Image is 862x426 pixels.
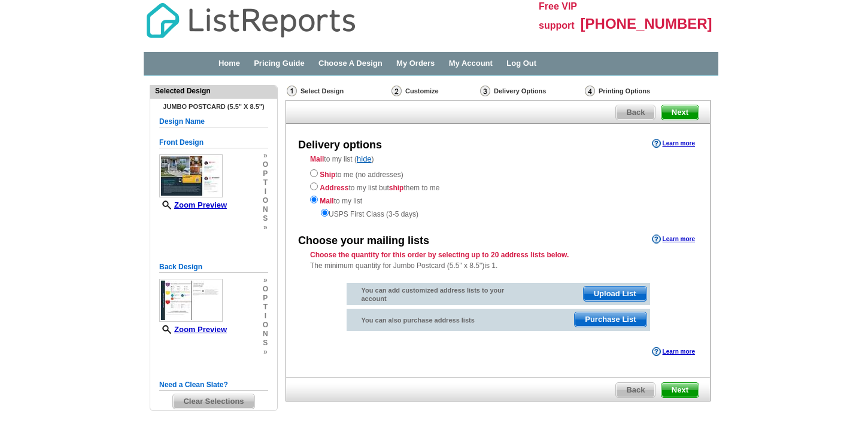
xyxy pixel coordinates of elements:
div: Choose your mailing lists [298,233,429,249]
a: Home [218,59,240,68]
span: o [263,160,268,169]
strong: ship [389,184,404,192]
span: Upload List [584,287,646,301]
img: Customize [391,86,402,96]
span: Back [616,105,655,120]
a: Pricing Guide [254,59,305,68]
span: t [263,178,268,187]
span: t [263,303,268,312]
div: Printing Options [584,85,690,97]
a: Zoom Preview [159,200,227,209]
a: Back [615,382,655,398]
img: Select Design [287,86,297,96]
div: Select Design [286,85,390,100]
span: p [263,294,268,303]
span: o [263,321,268,330]
h5: Front Design [159,137,268,148]
span: Clear Selections [173,394,254,409]
a: Choose A Design [318,59,383,68]
h5: Design Name [159,116,268,127]
span: o [263,196,268,205]
a: My Account [449,59,493,68]
span: i [263,187,268,196]
span: Purchase List [575,312,646,327]
div: Delivery Options [479,85,584,100]
a: Log Out [506,59,536,68]
span: s [263,339,268,348]
div: You can add customized address lists to your account [347,283,520,306]
div: Customize [390,85,479,97]
span: n [263,205,268,214]
span: Back [616,383,655,397]
a: Zoom Preview [159,325,227,334]
img: small-thumb.jpg [159,279,223,322]
span: p [263,169,268,178]
a: Learn more [652,347,695,357]
div: USPS First Class (3-5 days) [310,206,686,220]
span: » [263,276,268,285]
strong: Address [320,184,348,192]
span: [PHONE_NUMBER] [581,16,712,32]
span: Next [661,383,699,397]
span: s [263,214,268,223]
span: o [263,285,268,294]
div: to my list ( ) [286,154,710,220]
span: Next [661,105,699,120]
span: » [263,223,268,232]
iframe: LiveChat chat widget [694,388,862,426]
span: Free VIP support [539,1,577,31]
a: Learn more [652,235,695,244]
div: Selected Design [150,86,277,96]
div: Delivery options [298,138,382,153]
img: small-thumb.jpg [159,154,223,197]
strong: Mail [320,197,333,205]
a: My Orders [396,59,435,68]
div: The minimum quantity for Jumbo Postcard (5.5" x 8.5")is 1. [286,249,710,271]
span: » [263,151,268,160]
span: » [263,348,268,357]
strong: Ship [320,171,335,179]
h5: Back Design [159,261,268,273]
span: i [263,312,268,321]
strong: Choose the quantity for this order by selecting up to 20 address lists below. [310,251,569,259]
div: to me (no addresses) to my list but them to me to my list [310,167,686,220]
a: Back [615,105,655,120]
a: Learn more [652,139,695,148]
img: Printing Options & Summary [585,86,595,96]
h4: Jumbo Postcard (5.5" x 8.5") [159,103,268,110]
h5: Need a Clean Slate? [159,379,268,391]
span: n [263,330,268,339]
div: You can also purchase address lists [347,309,520,327]
a: hide [357,154,372,163]
strong: Mail [310,155,324,163]
img: Delivery Options [480,86,490,96]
